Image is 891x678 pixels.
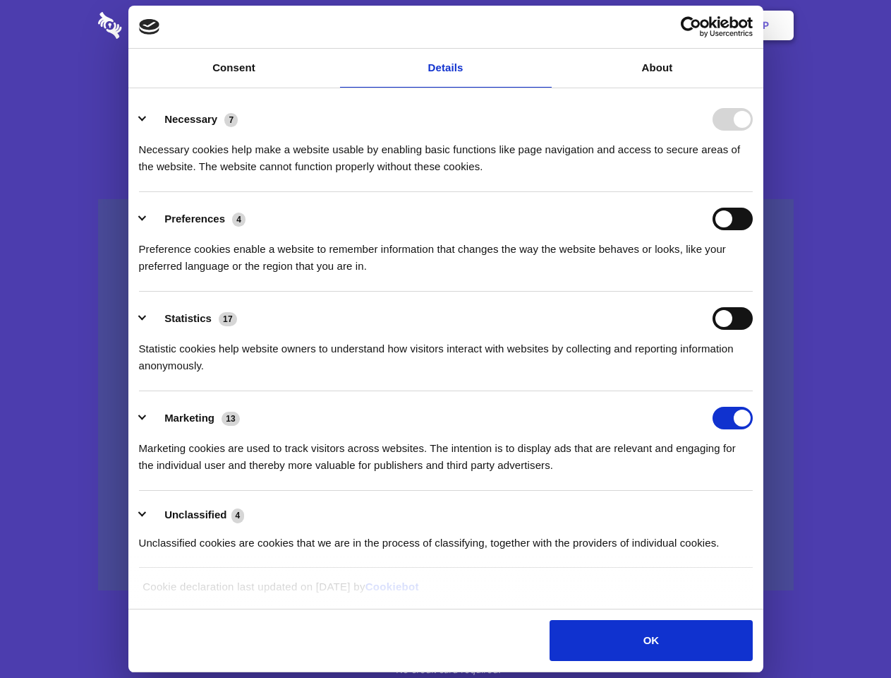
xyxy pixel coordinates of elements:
img: logo-wordmark-white-trans-d4663122ce5f474addd5e946df7df03e33cb6a1c49d2221995e7729f52c070b2.svg [98,12,219,39]
div: Unclassified cookies are cookies that we are in the process of classifying, together with the pro... [139,524,753,552]
button: Necessary (7) [139,108,247,131]
label: Preferences [164,213,225,225]
a: Wistia video thumbnail [98,199,794,591]
a: Cookiebot [365,581,419,593]
label: Marketing [164,412,214,424]
button: Marketing (13) [139,407,249,429]
span: 4 [232,213,246,227]
span: 13 [222,412,240,426]
iframe: Drift Widget Chat Controller [820,607,874,661]
div: Preference cookies enable a website to remember information that changes the way the website beha... [139,230,753,275]
span: 17 [219,312,237,326]
span: 7 [224,113,238,127]
img: logo [139,19,160,35]
a: Contact [572,4,637,47]
button: OK [550,620,752,661]
a: Usercentrics Cookiebot - opens in a new window [629,16,753,37]
div: Statistic cookies help website owners to understand how visitors interact with websites by collec... [139,330,753,374]
h1: Eliminate Slack Data Loss. [98,64,794,114]
button: Unclassified (4) [139,506,253,524]
a: Consent [128,49,340,88]
div: Marketing cookies are used to track visitors across websites. The intention is to display ads tha... [139,429,753,474]
div: Cookie declaration last updated on [DATE] by [132,578,759,606]
div: Necessary cookies help make a website usable by enabling basic functions like page navigation and... [139,131,753,175]
button: Preferences (4) [139,208,255,230]
a: About [552,49,763,88]
a: Pricing [414,4,475,47]
a: Details [340,49,552,88]
button: Statistics (17) [139,307,246,330]
span: 4 [231,509,245,523]
label: Statistics [164,312,212,324]
label: Necessary [164,113,217,125]
h4: Auto-redaction of sensitive data, encrypted data sharing and self-destructing private chats. Shar... [98,129,794,175]
a: Login [640,4,701,47]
